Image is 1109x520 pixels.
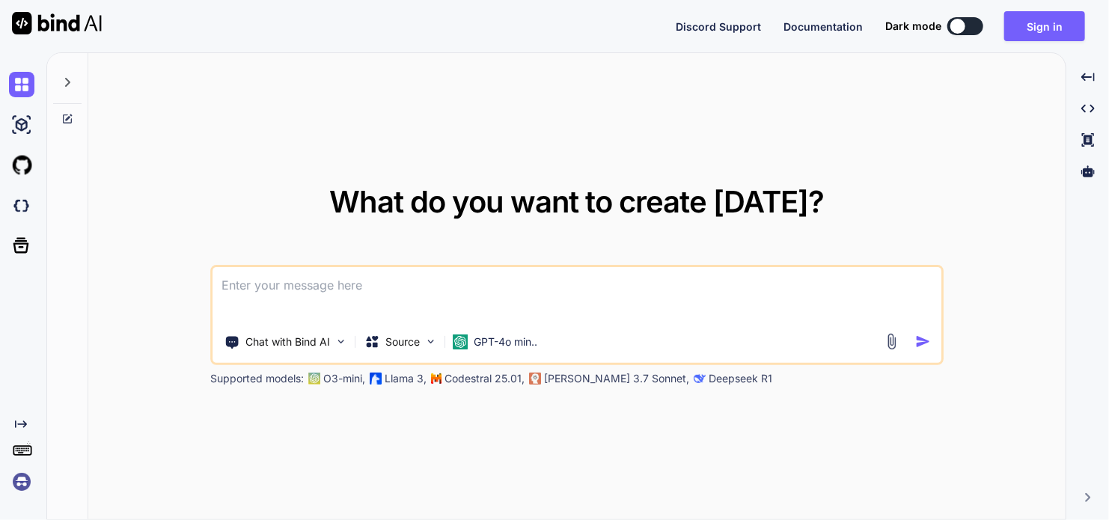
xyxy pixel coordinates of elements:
[676,20,761,33] span: Discord Support
[783,20,863,33] span: Documentation
[9,112,34,138] img: ai-studio
[9,72,34,97] img: chat
[444,371,525,386] p: Codestral 25.01,
[9,153,34,178] img: githubLight
[9,469,34,495] img: signin
[544,371,689,386] p: [PERSON_NAME] 3.7 Sonnet,
[529,373,541,385] img: claude
[474,334,537,349] p: GPT-4o min..
[308,373,320,385] img: GPT-4
[676,19,761,34] button: Discord Support
[323,371,365,386] p: O3-mini,
[783,19,863,34] button: Documentation
[694,373,706,385] img: claude
[9,193,34,218] img: darkCloudIdeIcon
[883,333,900,350] img: attachment
[1004,11,1085,41] button: Sign in
[709,371,772,386] p: Deepseek R1
[370,373,382,385] img: Llama2
[334,335,347,348] img: Pick Tools
[453,334,468,349] img: GPT-4o mini
[431,373,442,384] img: Mistral-AI
[12,12,102,34] img: Bind AI
[385,371,427,386] p: Llama 3,
[210,371,304,386] p: Supported models:
[385,334,420,349] p: Source
[424,335,437,348] img: Pick Models
[330,183,825,220] span: What do you want to create [DATE]?
[915,334,931,349] img: icon
[885,19,941,34] span: Dark mode
[245,334,330,349] p: Chat with Bind AI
